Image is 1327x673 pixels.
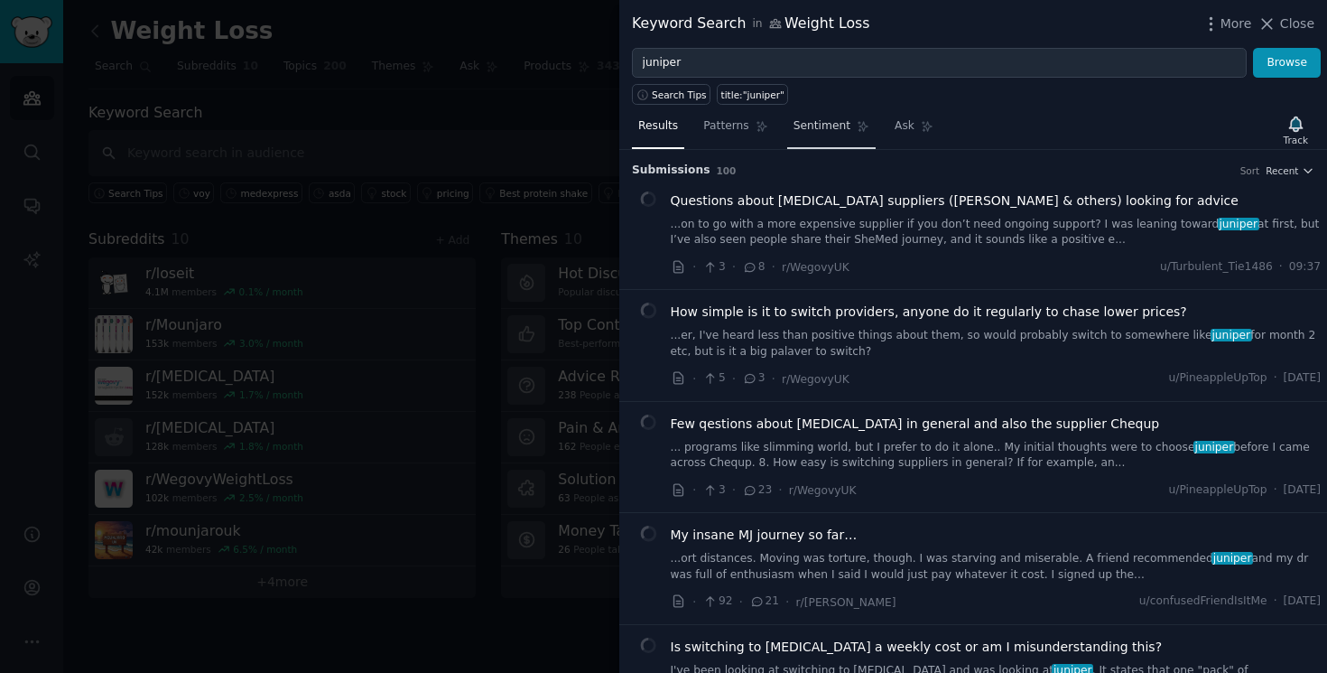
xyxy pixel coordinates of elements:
span: [DATE] [1284,482,1321,499]
a: Sentiment [787,112,876,149]
span: 3 [702,259,725,276]
span: in [752,16,762,33]
span: Submission s [632,163,710,179]
button: Track [1277,111,1314,149]
a: title:"juniper" [717,84,788,105]
button: More [1202,14,1252,33]
a: ...ort distances. Moving was torture, though. I was starving and miserable. A friend recommendedj... [671,551,1322,583]
span: [DATE] [1284,370,1321,387]
div: Keyword Search Weight Loss [632,13,870,35]
div: Sort [1240,164,1260,177]
span: · [785,593,789,612]
span: r/WegovyUK [782,373,849,386]
span: Results [638,118,678,135]
button: Close [1257,14,1314,33]
span: 100 [717,165,737,176]
span: r/WegovyUK [782,261,849,274]
span: u/confusedFriendIsItMe [1139,594,1267,610]
div: Track [1284,134,1308,146]
span: Recent [1266,164,1298,177]
span: · [732,257,736,276]
span: Ask [895,118,914,135]
a: How simple is it to switch providers, anyone do it regularly to chase lower prices? [671,303,1187,322]
span: u/PineappleUpTop [1169,482,1267,499]
span: Patterns [703,118,748,135]
span: Search Tips [652,89,707,101]
span: juniper [1193,441,1235,453]
button: Search Tips [632,84,710,105]
span: · [692,257,696,276]
div: title:"juniper" [721,89,784,101]
span: · [772,257,775,276]
input: Try a keyword related to your business [632,48,1247,79]
span: Sentiment [793,118,850,135]
button: Recent [1266,164,1314,177]
span: · [692,369,696,388]
a: Few qestions about [MEDICAL_DATA] in general and also the supplier Chequp [671,415,1160,434]
span: 21 [749,594,779,610]
span: · [739,593,743,612]
span: 8 [742,259,765,276]
a: Questions about [MEDICAL_DATA] suppliers ([PERSON_NAME] & others) looking for advice [671,192,1239,210]
span: juniper [1211,552,1253,565]
span: 23 [742,482,772,499]
span: juniper [1211,329,1252,341]
button: Browse [1253,48,1321,79]
a: ...on to go with a more expensive supplier if you don’t need ongoing support? I was leaning towar... [671,217,1322,248]
span: · [772,369,775,388]
span: juniper [1218,218,1259,230]
a: Results [632,112,684,149]
span: · [778,481,782,500]
span: · [732,369,736,388]
span: r/[PERSON_NAME] [796,596,896,609]
a: Patterns [697,112,774,149]
span: u/PineappleUpTop [1169,370,1267,387]
a: My insane MJ journey so far… [671,526,858,545]
span: · [1274,594,1277,610]
span: · [692,481,696,500]
span: 3 [742,370,765,387]
a: ... programs like slimming world, but I prefer to do it alone.. My initial thoughts were to choos... [671,440,1322,472]
span: 09:37 [1289,259,1321,276]
span: 5 [702,370,725,387]
span: · [732,481,736,500]
span: r/WegovyUK [789,484,857,497]
span: [DATE] [1284,594,1321,610]
span: u/Turbulent_Tie1486 [1160,259,1273,276]
span: 92 [702,594,732,610]
span: More [1220,14,1252,33]
span: · [1279,259,1283,276]
span: · [1274,370,1277,387]
a: Ask [888,112,940,149]
span: Close [1280,14,1314,33]
span: · [692,593,696,612]
a: ...er, I've heard less than positive things about them, so would probably switch to somewhere lik... [671,328,1322,360]
span: 3 [702,482,725,499]
span: · [1274,482,1277,499]
a: Is switching to [MEDICAL_DATA] a weekly cost or am I misunderstanding this? [671,638,1163,657]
